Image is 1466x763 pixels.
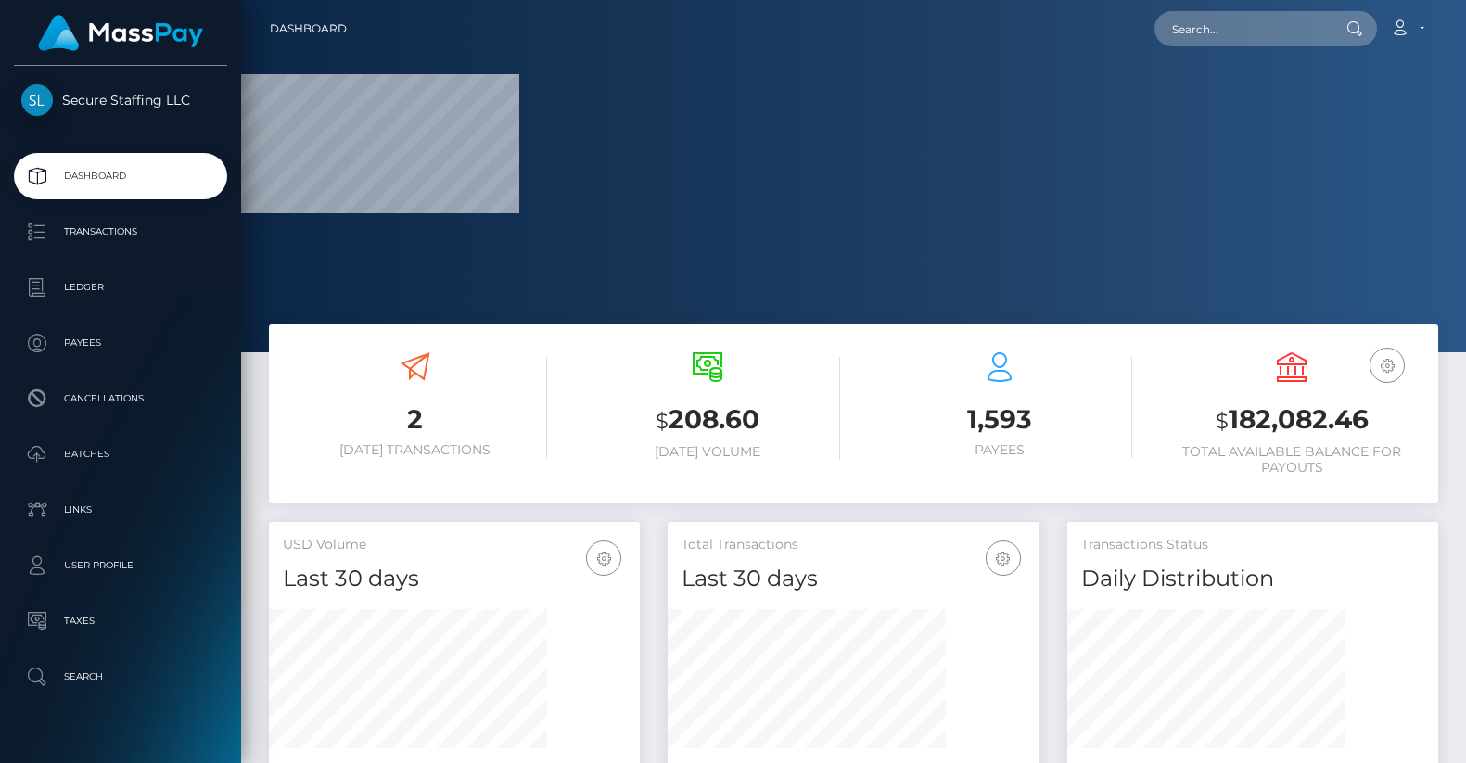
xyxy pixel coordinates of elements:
[21,385,220,413] p: Cancellations
[1160,401,1424,439] h3: 182,082.46
[682,536,1025,554] h5: Total Transactions
[21,607,220,635] p: Taxes
[682,563,1025,595] h4: Last 30 days
[656,408,669,434] small: $
[21,496,220,524] p: Links
[1154,11,1329,46] input: Search...
[283,442,547,458] h6: [DATE] Transactions
[21,273,220,301] p: Ledger
[14,209,227,255] a: Transactions
[283,536,626,554] h5: USD Volume
[575,401,839,439] h3: 208.60
[868,401,1132,438] h3: 1,593
[1081,563,1424,595] h4: Daily Distribution
[21,663,220,691] p: Search
[14,431,227,477] a: Batches
[21,218,220,246] p: Transactions
[14,542,227,589] a: User Profile
[21,552,220,579] p: User Profile
[868,442,1132,458] h6: Payees
[14,598,227,644] a: Taxes
[14,153,227,199] a: Dashboard
[21,84,53,116] img: Secure Staffing LLC
[283,563,626,595] h4: Last 30 days
[14,654,227,700] a: Search
[14,92,227,108] span: Secure Staffing LLC
[1216,408,1229,434] small: $
[21,162,220,190] p: Dashboard
[283,401,547,438] h3: 2
[14,320,227,366] a: Payees
[14,487,227,533] a: Links
[21,329,220,357] p: Payees
[14,264,227,311] a: Ledger
[270,9,347,48] a: Dashboard
[38,15,203,51] img: MassPay Logo
[14,375,227,422] a: Cancellations
[1081,536,1424,554] h5: Transactions Status
[575,444,839,460] h6: [DATE] Volume
[21,440,220,468] p: Batches
[1160,444,1424,476] h6: Total Available Balance for Payouts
